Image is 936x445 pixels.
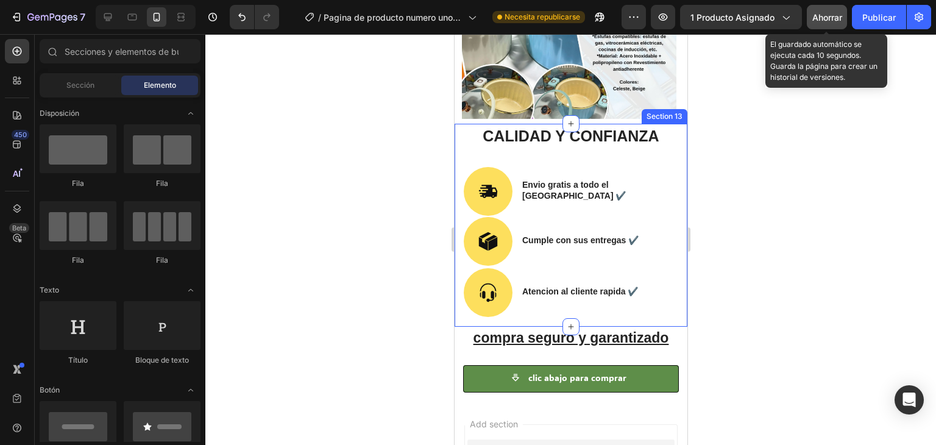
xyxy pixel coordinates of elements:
[40,109,79,118] font: Disposición
[181,280,200,300] span: Abrir con palanca
[895,385,924,415] div: Abrir Intercom Messenger
[135,355,189,365] font: Bloque de texto
[505,12,580,21] font: Necesita republicarse
[72,255,84,265] font: Fila
[40,285,59,294] font: Texto
[181,380,200,400] span: Abrir con palanca
[862,12,896,23] font: Publicar
[680,5,802,29] button: 1 producto asignado
[72,179,84,188] font: Fila
[68,355,88,365] font: Título
[12,224,26,232] font: Beta
[40,385,60,394] font: Botón
[690,12,775,23] font: 1 producto asignado
[455,34,687,445] iframe: Área de diseño
[40,39,200,63] input: Secciones y elementos de búsqueda
[812,12,842,23] font: Ahorrar
[66,80,94,90] font: Sección
[181,104,200,123] span: Abrir con palanca
[5,5,91,29] button: 7
[324,12,462,35] font: Pagina de producto numero uno-23-08-2025
[230,5,279,29] div: Deshacer/Rehacer
[80,11,85,23] font: 7
[80,410,154,423] div: Choose templates
[156,179,168,188] font: Fila
[156,255,168,265] font: Fila
[144,80,176,90] font: Elemento
[318,12,321,23] font: /
[807,5,847,29] button: Ahorrar
[14,130,27,139] font: 450
[852,5,906,29] button: Publicar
